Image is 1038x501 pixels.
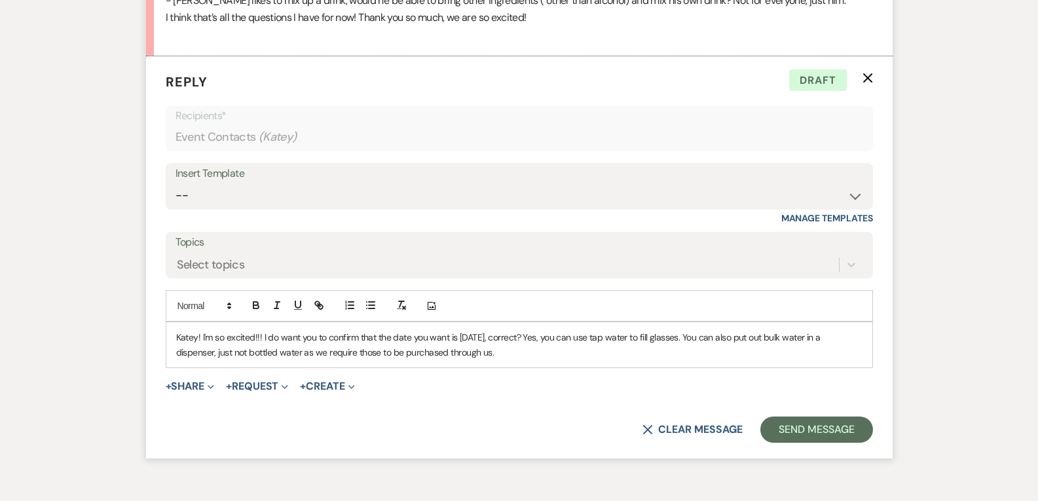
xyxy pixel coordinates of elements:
[642,424,742,435] button: Clear message
[166,73,208,90] span: Reply
[176,330,862,360] p: Katey! I'm so excited!!! I do want you to confirm that the date you want is [DATE], correct? Yes,...
[300,381,306,392] span: +
[166,381,215,392] button: Share
[259,128,298,146] span: ( Katey )
[176,164,863,183] div: Insert Template
[176,107,863,124] p: Recipients*
[781,212,873,224] a: Manage Templates
[176,124,863,150] div: Event Contacts
[760,417,872,443] button: Send Message
[166,9,873,26] p: I think that’s all the questions I have for now! Thank you so much, we are so excited!
[177,256,245,274] div: Select topics
[176,233,863,252] label: Topics
[166,381,172,392] span: +
[789,69,847,92] span: Draft
[226,381,232,392] span: +
[226,381,288,392] button: Request
[300,381,354,392] button: Create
